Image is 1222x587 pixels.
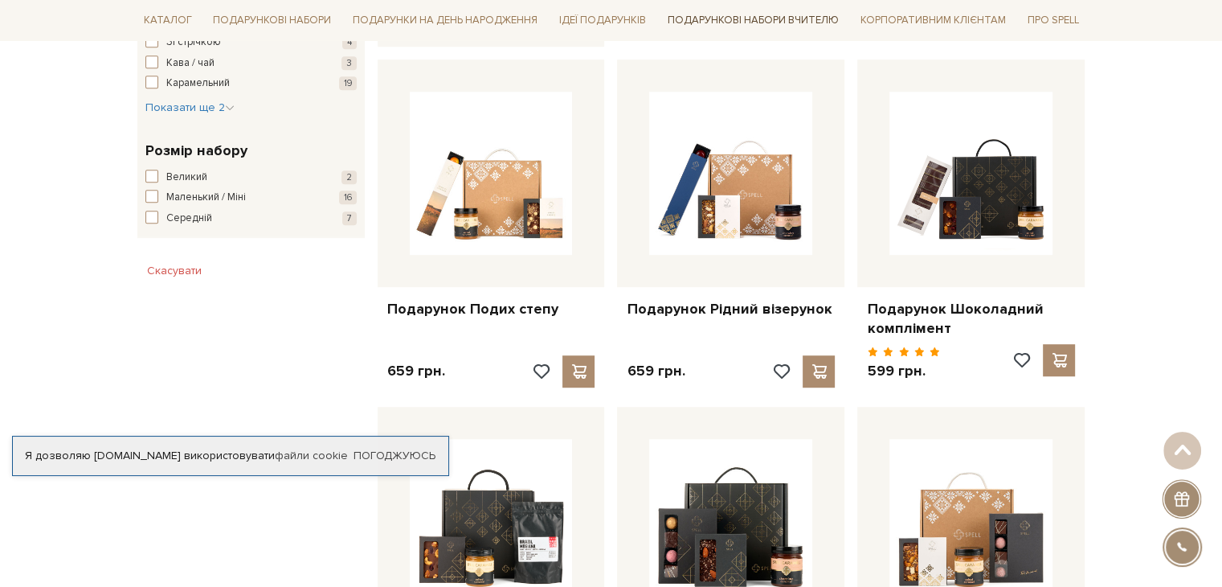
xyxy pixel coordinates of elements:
button: Середній 7 [145,211,357,227]
span: 4 [342,35,357,49]
a: Подарункові набори [206,8,337,33]
a: Каталог [137,8,198,33]
a: Подарунок Подих степу [387,300,595,318]
span: Карамельний [166,76,230,92]
span: Кава / чай [166,55,215,72]
span: Маленький / Міні [166,190,246,206]
button: Кава / чай 3 [145,55,357,72]
span: 19 [339,76,357,90]
button: Зі стрічкою 4 [145,35,357,51]
button: Карамельний 19 [145,76,357,92]
span: 2 [341,170,357,184]
a: Ідеї подарунків [553,8,652,33]
span: Великий [166,170,207,186]
a: Подарункові набори Вчителю [661,6,845,34]
a: Корпоративним клієнтам [854,8,1012,33]
a: Подарунки на День народження [346,8,544,33]
span: Середній [166,211,212,227]
p: 659 грн. [627,362,685,380]
span: Розмір набору [145,140,247,162]
div: Я дозволяю [DOMAIN_NAME] використовувати [13,449,448,463]
span: 16 [339,191,357,204]
button: Великий 2 [145,170,357,186]
a: Подарунок Рідний візерунок [627,300,835,318]
span: Показати ще 2 [145,101,235,114]
a: Про Spell [1020,8,1085,33]
span: 7 [342,211,357,225]
a: Подарунок Шоколадний комплімент [867,300,1075,338]
a: файли cookie [275,449,348,462]
button: Скасувати [137,258,211,284]
span: 3 [341,56,357,70]
button: Маленький / Міні 16 [145,190,357,206]
a: Погоджуюсь [354,449,435,463]
p: 659 грн. [387,362,445,380]
p: 599 грн. [867,362,940,380]
button: Показати ще 2 [145,100,235,116]
span: Зі стрічкою [166,35,221,51]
